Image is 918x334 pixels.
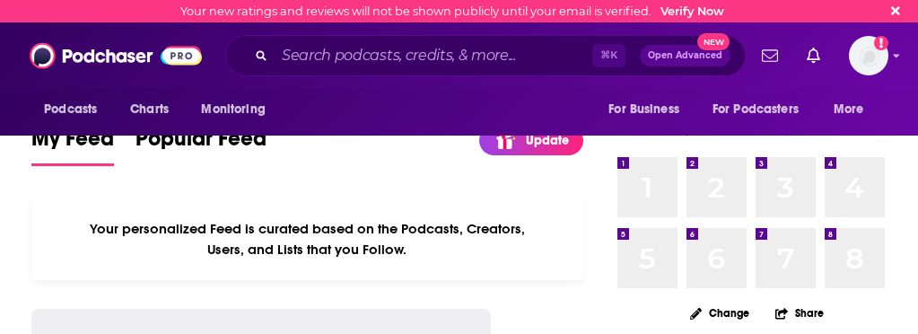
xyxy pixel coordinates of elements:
img: User Profile [849,36,888,75]
button: Share [774,295,825,330]
span: Charts [130,97,169,122]
span: For Business [608,97,679,122]
button: Change [679,302,760,324]
span: My Feed [31,125,114,163]
span: Open Advanced [648,51,722,60]
span: Monitoring [201,97,265,122]
button: open menu [701,92,825,127]
a: Update [479,126,583,155]
input: Search podcasts, credits, & more... [275,41,592,70]
button: open menu [188,92,288,127]
a: Verify Now [660,4,724,18]
span: ⌘ K [592,44,625,67]
span: Popular Feed [136,125,267,163]
a: Charts [118,92,179,127]
span: New [697,33,730,50]
span: More [834,97,864,122]
span: Logged in as robin.richardson [849,36,888,75]
button: open menu [596,92,702,127]
a: Show notifications dropdown [755,40,785,71]
button: Show profile menu [849,36,888,75]
button: Open AdvancedNew [640,45,730,66]
button: open menu [821,92,887,127]
a: My Feed [31,125,114,166]
span: Podcasts [44,97,97,122]
div: Search podcasts, credits, & more... [225,35,746,76]
button: open menu [31,92,120,127]
a: Popular Feed [136,125,267,166]
img: Podchaser - Follow, Share and Rate Podcasts [30,39,202,73]
span: For Podcasters [713,97,799,122]
p: Update [526,133,569,148]
div: Your personalized Feed is curated based on the Podcasts, Creators, Users, and Lists that you Follow. [31,198,583,280]
div: Your new ratings and reviews will not be shown publicly until your email is verified. [180,4,724,18]
svg: Email not verified [874,36,888,50]
a: Show notifications dropdown [800,40,827,71]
